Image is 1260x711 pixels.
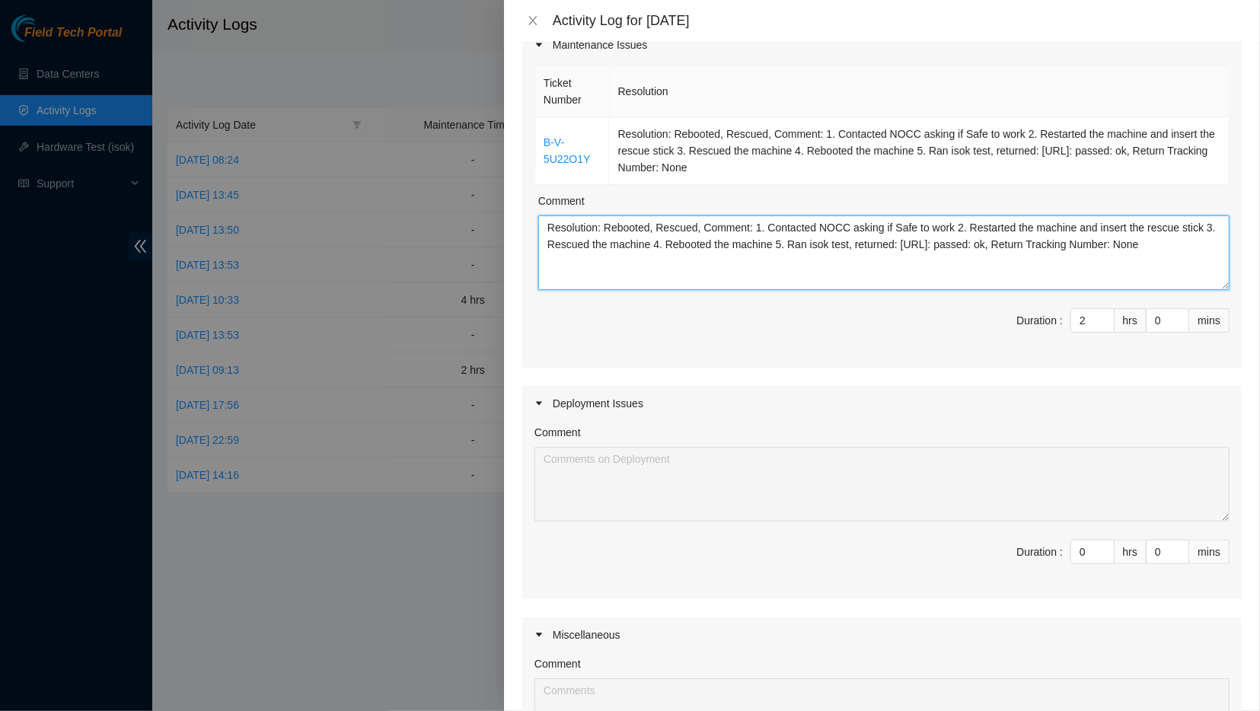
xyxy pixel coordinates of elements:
span: caret-right [534,630,544,639]
span: caret-right [534,399,544,408]
div: Miscellaneous [522,617,1242,652]
textarea: Comment [538,215,1230,290]
div: mins [1189,540,1230,564]
div: hrs [1115,308,1147,333]
div: Activity Log for [DATE] [553,12,1242,29]
th: Ticket Number [535,66,610,117]
div: Duration : [1016,544,1063,560]
div: hrs [1115,540,1147,564]
span: caret-right [534,40,544,49]
label: Comment [534,655,581,672]
div: mins [1189,308,1230,333]
div: Duration : [1016,312,1063,329]
a: B-V-5U22O1Y [544,136,590,165]
th: Resolution [610,66,1230,117]
div: Maintenance Issues [522,27,1242,62]
td: Resolution: Rebooted, Rescued, Comment: 1. Contacted NOCC asking if Safe to work 2. Restarted the... [610,117,1230,185]
textarea: Comment [534,447,1230,521]
button: Close [522,14,544,28]
label: Comment [538,193,585,209]
span: close [527,14,539,27]
div: Deployment Issues [522,386,1242,421]
label: Comment [534,424,581,441]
